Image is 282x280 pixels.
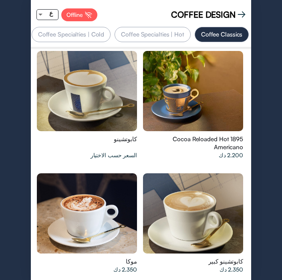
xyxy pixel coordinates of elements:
[61,8,97,21] div: Offline
[238,10,246,18] img: header%20back%20button.svg
[195,27,249,42] div: Coffee Classics
[219,151,243,159] span: 2.200 دك
[167,135,243,151] span: 1895 Cocoa Reloaded Hot Americano
[32,27,111,42] div: Coffee Specialties | Cold
[208,258,243,266] span: كابوتشينو كبير
[171,8,236,20] span: COFFEE DESIGN
[85,12,92,18] img: Offline%20Icon.svg
[114,135,137,143] span: كابوتشينو
[220,266,243,274] span: 2.350 دك
[91,151,137,159] span: السعر حسب الاختيار
[113,266,137,274] span: 2.350 دك
[49,10,53,16] span: ع
[115,27,191,42] div: Coffee Specialties | Hot
[126,258,137,266] span: موكا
